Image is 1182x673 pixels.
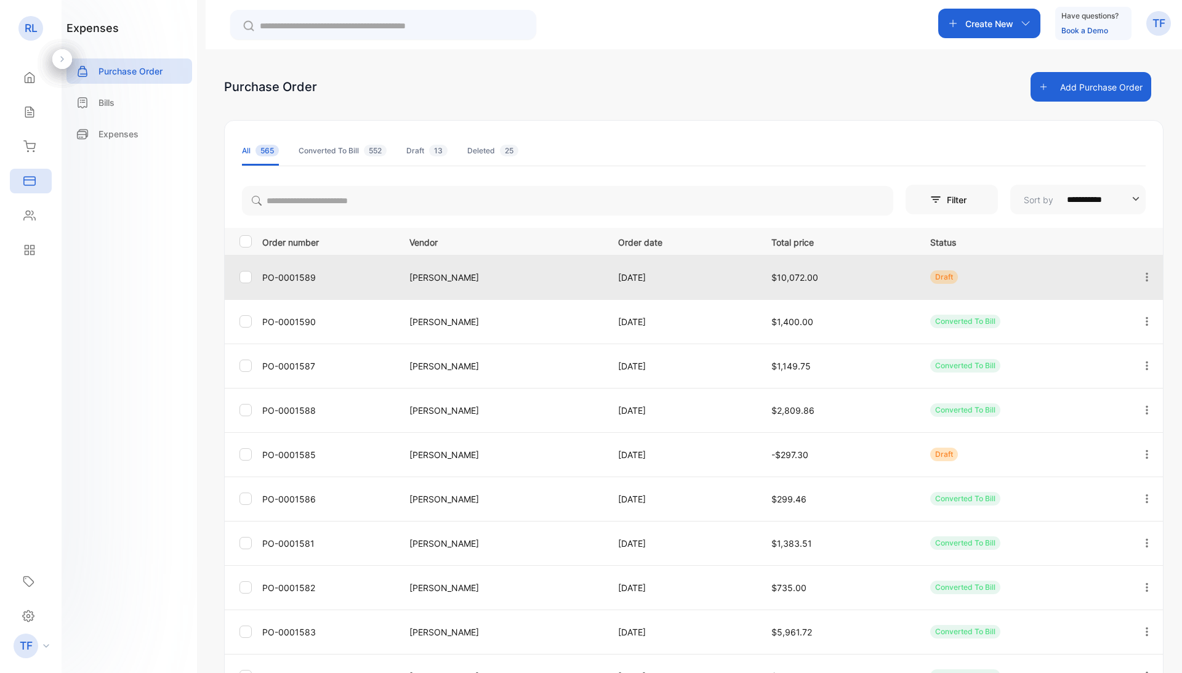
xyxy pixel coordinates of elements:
span: Converted To Bill [935,316,995,326]
span: Converted To Bill [935,405,995,414]
p: PO-0001588 [262,404,394,417]
p: [DATE] [618,448,746,461]
p: Status [930,233,1116,249]
span: Converted To Bill [935,494,995,503]
p: Purchase Order [98,65,163,78]
div: All [242,145,279,156]
span: $10,072.00 [771,272,818,283]
span: $299.46 [771,494,806,504]
span: Converted To Bill [935,361,995,370]
p: PO-0001583 [262,626,394,639]
p: [DATE] [618,537,746,550]
p: PO-0001589 [262,271,394,284]
p: Order date [618,233,746,249]
p: [DATE] [618,271,746,284]
p: [DATE] [618,626,746,639]
div: Deleted [467,145,518,156]
button: TF [1146,9,1171,38]
p: PO-0001581 [262,537,394,550]
button: Add Purchase Order [1031,72,1151,102]
p: [DATE] [618,360,746,373]
div: Draft [406,145,448,156]
p: [DATE] [618,493,746,506]
p: Vendor [409,233,593,249]
span: Draft [935,272,953,281]
span: -$297.30 [771,449,808,460]
p: RL [25,20,38,36]
span: 25 [500,145,518,156]
p: Have questions? [1061,10,1119,22]
p: [PERSON_NAME] [409,271,593,284]
p: Create New [965,17,1013,30]
div: Purchase Order [224,78,317,96]
p: Sort by [1024,193,1053,206]
span: $735.00 [771,582,806,593]
span: 13 [429,145,448,156]
a: Expenses [66,121,192,147]
p: PO-0001587 [262,360,394,373]
span: $1,149.75 [771,361,811,371]
button: Sort by [1010,185,1146,214]
a: Book a Demo [1061,26,1108,35]
p: [DATE] [618,315,746,328]
span: 552 [364,145,387,156]
p: [DATE] [618,404,746,417]
button: Open LiveChat chat widget [10,5,47,42]
p: [PERSON_NAME] [409,448,593,461]
button: Create New [938,9,1040,38]
a: Bills [66,90,192,115]
p: [PERSON_NAME] [409,360,593,373]
span: $2,809.86 [771,405,814,416]
p: Total price [771,233,905,249]
span: 565 [255,145,279,156]
p: [PERSON_NAME] [409,626,593,639]
p: TF [20,638,33,654]
span: $1,400.00 [771,316,813,327]
p: [PERSON_NAME] [409,315,593,328]
p: PO-0001585 [262,448,394,461]
span: Draft [935,449,953,459]
span: $1,383.51 [771,538,812,549]
span: Converted To Bill [935,582,995,592]
span: $5,961.72 [771,627,812,637]
p: TF [1152,15,1165,31]
p: [PERSON_NAME] [409,581,593,594]
p: [PERSON_NAME] [409,537,593,550]
p: [PERSON_NAME] [409,493,593,506]
p: [DATE] [618,581,746,594]
span: Converted To Bill [935,538,995,547]
p: PO-0001586 [262,493,394,506]
h1: expenses [66,20,119,36]
p: PO-0001582 [262,581,394,594]
p: Order number [262,233,394,249]
p: [PERSON_NAME] [409,404,593,417]
span: Converted To Bill [935,627,995,636]
p: Expenses [98,127,139,140]
p: PO-0001590 [262,315,394,328]
a: Purchase Order [66,58,192,84]
div: Converted To Bill [299,145,387,156]
p: Bills [98,96,115,109]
